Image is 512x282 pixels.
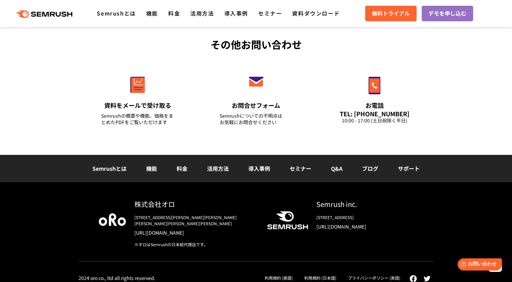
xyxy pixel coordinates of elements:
[101,113,174,125] div: Semrushの概要や機能、価格をまとめたPDFをご覧いただけます
[265,275,293,281] a: 利用規約 (英語)
[97,9,136,17] a: Semrushとは
[292,9,340,17] a: 資料ダウンロード
[316,223,414,230] a: [URL][DOMAIN_NAME]
[92,164,127,172] a: Semrushとは
[146,9,158,17] a: 機能
[338,117,411,124] div: 10:00 - 17:00 (土日祝除く平日)
[207,164,229,172] a: 活用方法
[248,164,270,172] a: 導入事例
[362,164,378,172] a: ブログ
[224,9,248,17] a: 導入事例
[134,214,256,227] div: [STREET_ADDRESS][PERSON_NAME][PERSON_NAME][PERSON_NAME][PERSON_NAME][PERSON_NAME]
[398,164,420,172] a: サポート
[290,164,311,172] a: セミナー
[372,9,410,18] span: 無料トライアル
[220,113,293,125] div: Semrushについての不明点は お気軽にお問合せください
[101,101,174,110] div: 資料をメールで受け取る
[177,164,187,172] a: 料金
[338,101,411,110] div: お電話
[304,275,336,281] a: 利用規約 (日本語)
[146,164,157,172] a: 機能
[99,213,126,226] img: oro company
[428,9,466,18] span: デモを申し込む
[422,6,473,21] a: デモを申し込む
[79,275,155,281] div: 2024 oro co., ltd all rights reserved.
[316,214,414,220] div: [STREET_ADDRESS]
[134,229,256,236] a: [URL][DOMAIN_NAME]
[87,62,188,134] a: 資料をメールで受け取る Semrushの概要や機能、価格をまとめたPDFをご覧いただけます
[190,9,214,17] a: 活用方法
[452,256,505,275] iframe: Help widget launcher
[424,276,430,281] img: twitter
[338,110,411,117] div: TEL: [PHONE_NUMBER]
[205,62,307,134] a: お問合せフォーム Semrushについての不明点はお気軽にお問合せください
[348,275,400,281] a: プライバシーポリシー (英語)
[365,6,417,21] a: 無料トライアル
[220,101,293,110] div: お問合せフォーム
[134,241,256,248] div: ※オロはSemrushの日本総代理店です。
[168,9,180,17] a: 料金
[258,9,282,17] a: セミナー
[134,199,256,209] div: 株式会社オロ
[79,37,434,52] div: その他お問い合わせ
[316,199,414,209] div: Semrush inc.
[331,164,342,172] a: Q&A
